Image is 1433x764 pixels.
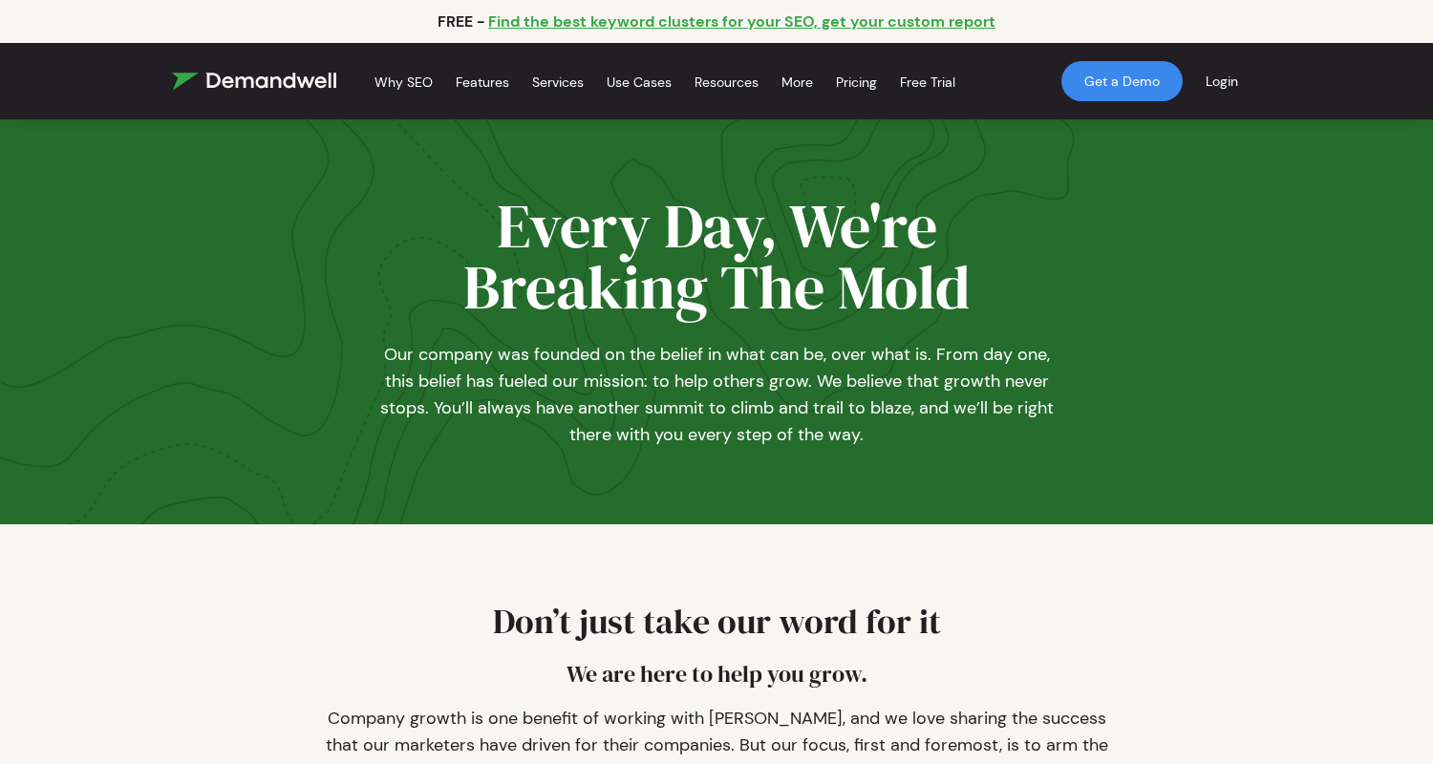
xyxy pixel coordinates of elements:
[781,51,813,114] a: More
[900,51,955,114] a: Free Trial
[1061,61,1183,101] a: Get a Demo
[373,196,1060,318] h1: Every Day, We're Breaking The Mold
[607,51,672,114] a: Use Cases
[695,51,759,114] a: Resources
[374,51,433,114] a: Why SEO
[373,318,1060,448] p: Our company was founded on the belief in what can be, over what is. From day one, this belief has...
[456,51,509,114] a: Features
[438,11,484,32] p: FREE -
[488,11,995,32] a: Find the best keyword clusters for your SEO, get your custom report
[315,658,1118,705] h4: We are here to help you grow.
[532,51,584,114] a: Services
[836,51,877,114] a: Pricing
[172,73,336,90] img: Demandwell Logo
[315,601,1118,658] h2: Don’t just take our word for it
[1183,50,1261,113] a: Login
